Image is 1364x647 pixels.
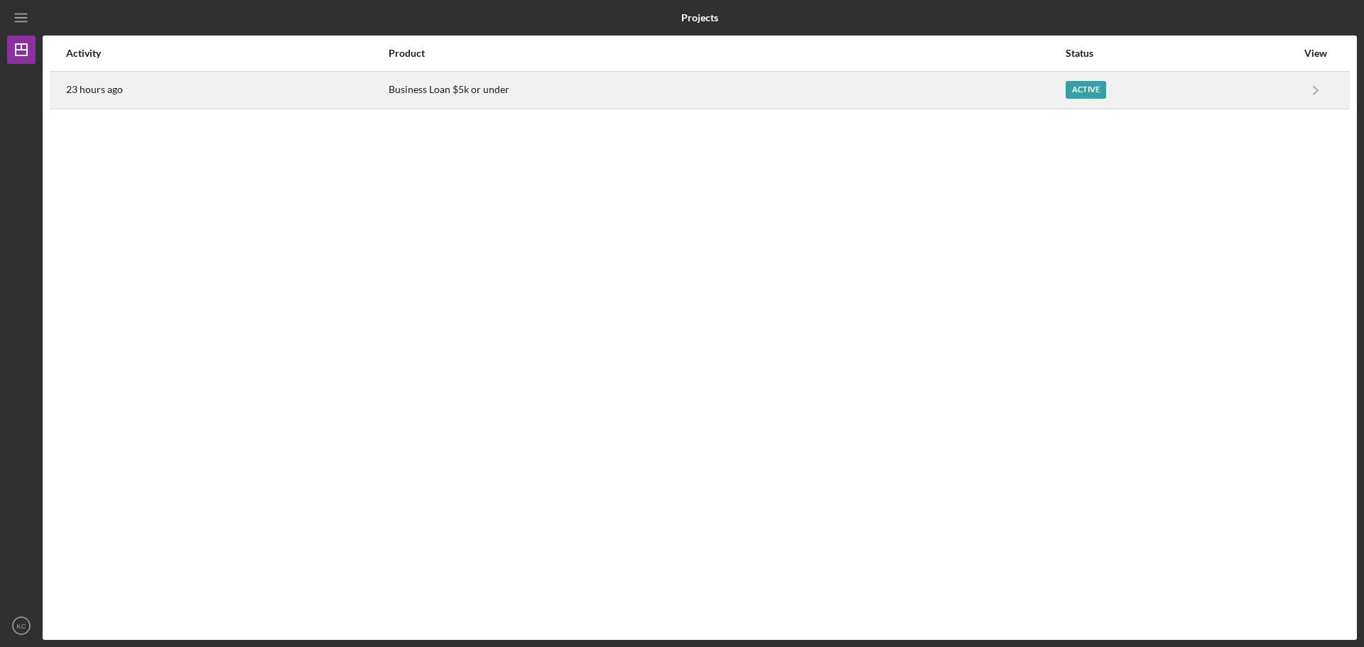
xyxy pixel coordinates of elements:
div: View [1298,48,1333,59]
div: Business Loan $5k or under [389,72,1064,108]
div: Active [1066,81,1106,99]
div: Product [389,48,1064,59]
text: KC [16,622,26,630]
div: Activity [66,48,387,59]
b: Projects [681,12,718,23]
div: Status [1066,48,1297,59]
button: KC [7,611,36,640]
time: 2025-08-20 14:36 [66,84,123,95]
